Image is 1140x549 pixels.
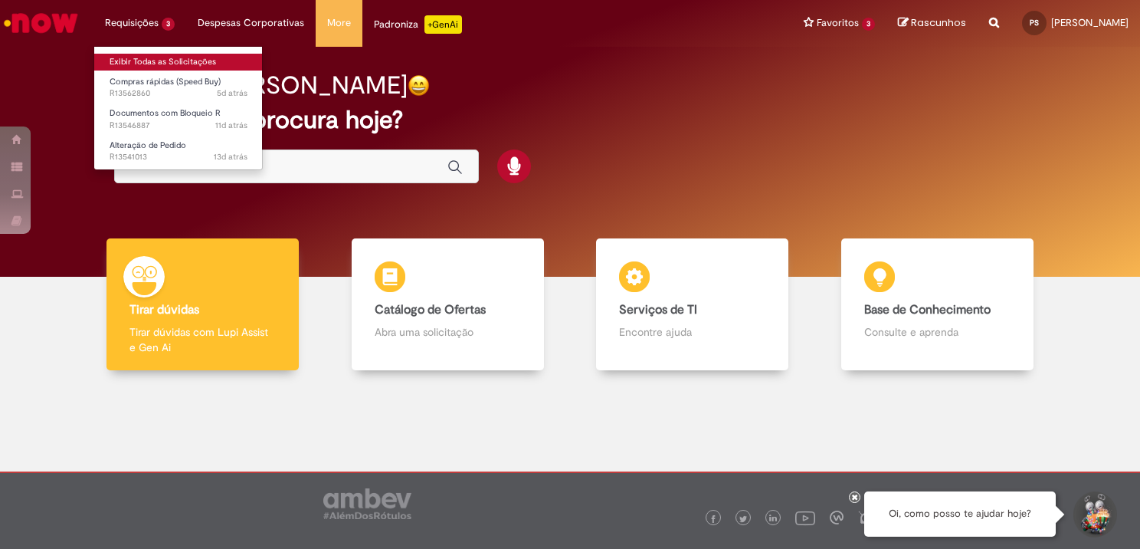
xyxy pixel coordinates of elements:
div: Oi, como posso te ajudar hoje? [864,491,1056,537]
span: 13d atrás [214,151,247,163]
a: Aberto R13562860 : Compras rápidas (Speed Buy) [94,74,263,102]
span: Rascunhos [911,15,966,30]
a: Tirar dúvidas Tirar dúvidas com Lupi Assist e Gen Ai [80,238,326,371]
p: +GenAi [424,15,462,34]
img: logo_footer_youtube.png [795,508,815,528]
time: 18/09/2025 12:05:35 [215,120,247,131]
p: Consulte e aprenda [864,324,1011,340]
a: Base de Conhecimento Consulte e aprenda [815,238,1060,371]
time: 16/09/2025 16:59:37 [214,151,247,163]
span: More [327,15,351,31]
img: happy-face.png [408,74,430,97]
span: R13541013 [110,151,247,163]
span: Compras rápidas (Speed Buy) [110,76,221,87]
img: logo_footer_workplace.png [830,511,844,524]
p: Encontre ajuda [619,324,765,340]
span: Alteração de Pedido [110,140,186,151]
span: 3 [162,18,175,31]
time: 24/09/2025 12:36:23 [217,87,247,99]
button: Iniciar Conversa de Suporte [1071,491,1117,537]
a: Aberto R13546887 : Documentos com Bloqueio R [94,105,263,133]
span: Requisições [105,15,159,31]
b: Serviços de TI [619,302,697,317]
span: [PERSON_NAME] [1051,16,1129,29]
img: logo_footer_twitter.png [739,515,747,523]
ul: Requisições [93,46,263,170]
span: Despesas Corporativas [198,15,304,31]
div: Padroniza [374,15,462,34]
span: R13546887 [110,120,247,132]
p: Abra uma solicitação [375,324,521,340]
a: Rascunhos [898,16,966,31]
span: Documentos com Bloqueio R [110,107,221,119]
img: ServiceNow [2,8,80,38]
span: PS [1030,18,1039,28]
b: Catálogo de Ofertas [375,302,486,317]
a: Catálogo de Ofertas Abra uma solicitação [326,238,571,371]
img: logo_footer_facebook.png [709,515,717,523]
a: Exibir Todas as Solicitações [94,54,263,71]
img: logo_footer_linkedin.png [769,514,777,524]
span: Favoritos [817,15,859,31]
b: Tirar dúvidas [129,302,199,317]
a: Serviços de TI Encontre ajuda [570,238,815,371]
span: 11d atrás [215,120,247,131]
h2: O que você procura hoje? [114,107,1026,133]
span: 5d atrás [217,87,247,99]
img: logo_footer_naosei.png [858,511,872,524]
b: Base de Conhecimento [864,302,991,317]
a: Aberto R13541013 : Alteração de Pedido [94,137,263,166]
span: 3 [862,18,875,31]
p: Tirar dúvidas com Lupi Assist e Gen Ai [129,324,276,355]
span: R13562860 [110,87,247,100]
img: logo_footer_ambev_rotulo_gray.png [323,488,411,519]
